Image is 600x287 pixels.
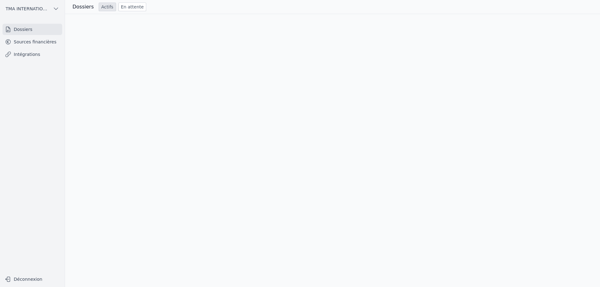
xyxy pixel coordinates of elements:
[2,24,62,35] a: Dossiers
[99,2,116,11] a: Actifs
[2,274,62,284] button: Déconnexion
[72,3,94,11] h3: Dossiers
[2,36,62,47] a: Sources financières
[2,49,62,60] a: Intégrations
[118,2,146,11] a: En attente
[6,6,50,12] span: TMA INTERNATIONAL SA
[2,4,62,14] button: TMA INTERNATIONAL SA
